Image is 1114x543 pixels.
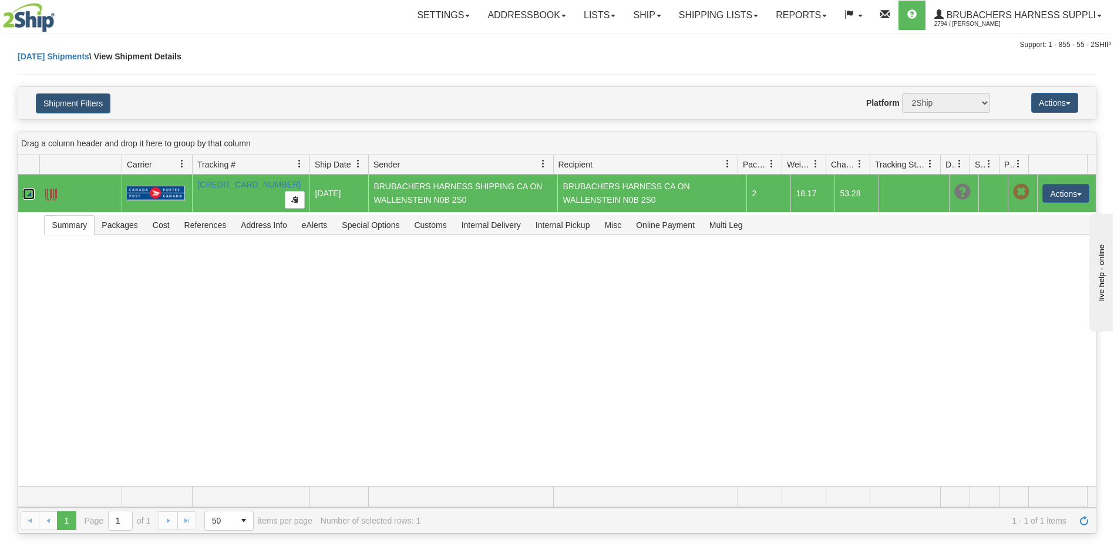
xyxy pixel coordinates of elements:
span: Customs [407,216,453,234]
a: Settings [408,1,479,30]
span: Recipient [558,159,593,170]
span: Delivery Status [945,159,955,170]
a: Reports [767,1,836,30]
span: Tracking # [197,159,235,170]
button: Actions [1031,93,1078,113]
td: [DATE] [309,175,368,212]
a: Recipient filter column settings [718,154,738,174]
div: Support: 1 - 855 - 55 - 2SHIP [3,40,1111,50]
label: Platform [866,97,900,109]
span: 50 [212,515,227,527]
span: Page sizes drop down [204,511,254,531]
span: Online Payment [629,216,702,234]
td: 18.17 [790,175,834,212]
a: Collapse [23,188,35,200]
span: Multi Leg [702,216,750,234]
div: live help - online [9,10,109,19]
span: Internal Delivery [455,216,528,234]
a: Ship Date filter column settings [348,154,368,174]
span: Pickup Not Assigned [1013,184,1029,200]
span: 2794 / [PERSON_NAME] [934,18,1022,30]
span: References [177,216,234,234]
a: Carrier filter column settings [172,154,192,174]
span: Address Info [234,216,294,234]
span: \ View Shipment Details [89,52,181,61]
span: eAlerts [295,216,335,234]
a: Pickup Status filter column settings [1008,154,1028,174]
a: [DATE] Shipments [18,52,89,61]
span: Shipment Issues [975,159,985,170]
div: Number of selected rows: 1 [321,516,420,525]
span: Page of 1 [85,511,151,531]
a: Weight filter column settings [806,154,826,174]
a: Packages filter column settings [762,154,782,174]
span: Packages [95,216,144,234]
span: select [234,511,253,530]
span: Unknown [954,184,971,200]
span: Weight [787,159,812,170]
span: Charge [831,159,856,170]
a: Shipment Issues filter column settings [979,154,999,174]
a: Shipping lists [670,1,767,30]
span: Special Options [335,216,406,234]
span: Internal Pickup [529,216,597,234]
span: Sender [373,159,400,170]
button: Copy to clipboard [285,191,305,209]
a: Brubachers Harness Suppli 2794 / [PERSON_NAME] [925,1,1110,30]
a: Refresh [1075,511,1093,530]
span: Page 1 [57,511,76,530]
a: [CREDIT_CARD_NUMBER] [197,180,301,189]
a: Tracking Status filter column settings [920,154,940,174]
span: Tracking Status [875,159,926,170]
a: Addressbook [479,1,575,30]
span: Cost [146,216,177,234]
span: Packages [743,159,768,170]
button: Actions [1042,184,1089,203]
a: Delivery Status filter column settings [950,154,970,174]
span: 1 - 1 of 1 items [429,516,1066,525]
a: Sender filter column settings [533,154,553,174]
img: logo2794.jpg [3,3,55,32]
td: BRUBACHERS HARNESS CA ON WALLENSTEIN N0B 2S0 [557,175,746,212]
a: Tracking # filter column settings [290,154,309,174]
td: 53.28 [834,175,879,212]
span: Pickup Status [1004,159,1014,170]
iframe: chat widget [1087,212,1113,331]
a: Ship [624,1,669,30]
span: items per page [204,511,312,531]
span: Misc [597,216,628,234]
span: Carrier [127,159,152,170]
div: grid grouping header [18,132,1096,155]
span: Summary [45,216,94,234]
button: Shipment Filters [36,93,110,113]
input: Page 1 [109,511,132,530]
a: Lists [575,1,624,30]
span: Ship Date [315,159,351,170]
span: Brubachers Harness Suppli [944,10,1096,20]
td: BRUBACHERS HARNESS SHIPPING CA ON WALLENSTEIN N0B 2S0 [368,175,557,212]
td: 2 [746,175,790,212]
img: 20 - Canada Post [127,186,184,200]
a: Charge filter column settings [850,154,870,174]
a: Label [45,183,57,202]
